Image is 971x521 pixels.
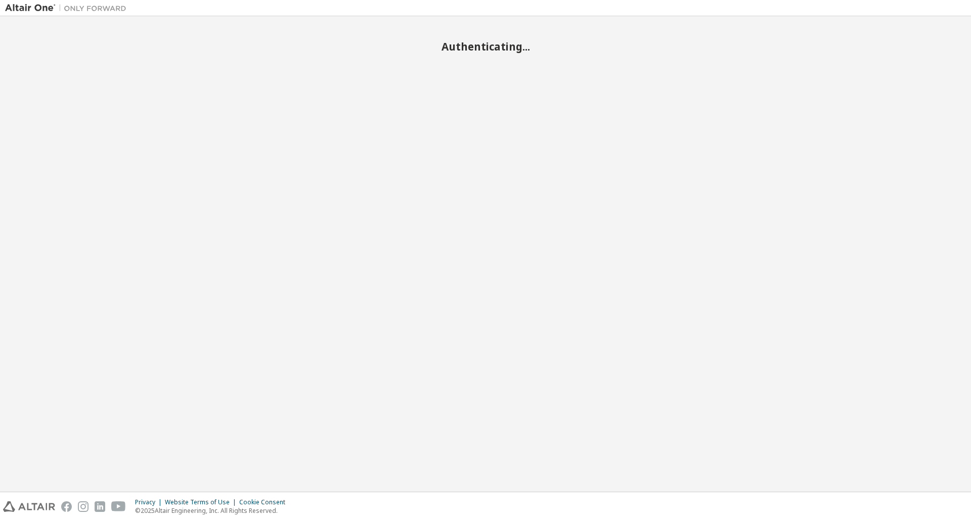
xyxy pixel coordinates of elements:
h2: Authenticating... [5,40,966,53]
img: facebook.svg [61,501,72,512]
div: Privacy [135,498,165,506]
div: Website Terms of Use [165,498,239,506]
img: instagram.svg [78,501,89,512]
img: youtube.svg [111,501,126,512]
img: linkedin.svg [95,501,105,512]
div: Cookie Consent [239,498,291,506]
img: Altair One [5,3,131,13]
p: © 2025 Altair Engineering, Inc. All Rights Reserved. [135,506,291,515]
img: altair_logo.svg [3,501,55,512]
